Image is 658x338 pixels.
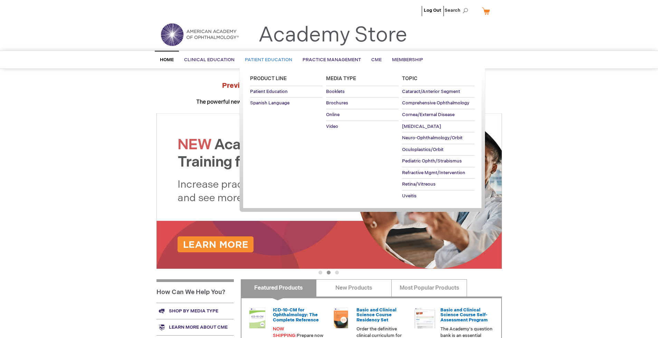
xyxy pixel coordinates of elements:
span: Refractive Mgmt/Intervention [402,170,465,176]
span: Retina/Vitreous [402,181,436,187]
a: Most Popular Products [391,279,467,297]
a: Learn more about CME [156,319,234,335]
span: Brochures [326,100,348,106]
a: ICD-10-CM for Ophthalmology: The Complete Reference [273,307,319,323]
span: Practice Management [303,57,361,63]
a: Basic and Clinical Science Course Residency Set [356,307,397,323]
span: CME [371,57,382,63]
span: Clinical Education [184,57,235,63]
button: 1 of 3 [318,271,322,274]
a: Log Out [424,8,441,13]
span: Uveitis [402,193,417,199]
span: Neuro-Ophthalmology/Orbit [402,135,462,141]
img: bcscself_20.jpg [414,308,435,328]
button: 2 of 3 [327,271,331,274]
span: Spanish Language [250,100,289,106]
span: Search [445,3,471,17]
span: Cataract/Anterior Segment [402,89,460,94]
span: Pediatric Ophth/Strabismus [402,158,462,164]
a: Basic and Clinical Science Course Self-Assessment Program [440,307,488,323]
span: Video [326,124,338,129]
span: Cornea/External Disease [402,112,455,118]
span: Media Type [326,76,356,82]
span: Patient Education [245,57,292,63]
a: Academy Store [258,23,407,48]
strong: Preview the at AAO 2025 [222,82,436,90]
a: Featured Products [241,279,316,297]
a: New Products [316,279,392,297]
span: Booklets [326,89,345,94]
span: Product Line [250,76,287,82]
span: Home [160,57,174,63]
a: Shop by media type [156,303,234,319]
span: Patient Education [250,89,288,94]
h1: How Can We Help You? [156,279,234,303]
img: 0120008u_42.png [247,308,268,328]
span: Membership [392,57,423,63]
span: [MEDICAL_DATA] [402,124,441,129]
button: 3 of 3 [335,271,339,274]
img: 02850963u_47.png [331,308,351,328]
span: Oculoplastics/Orbit [402,147,444,152]
span: Topic [402,76,418,82]
span: Comprehensive Ophthalmology [402,100,469,106]
span: Online [326,112,340,118]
